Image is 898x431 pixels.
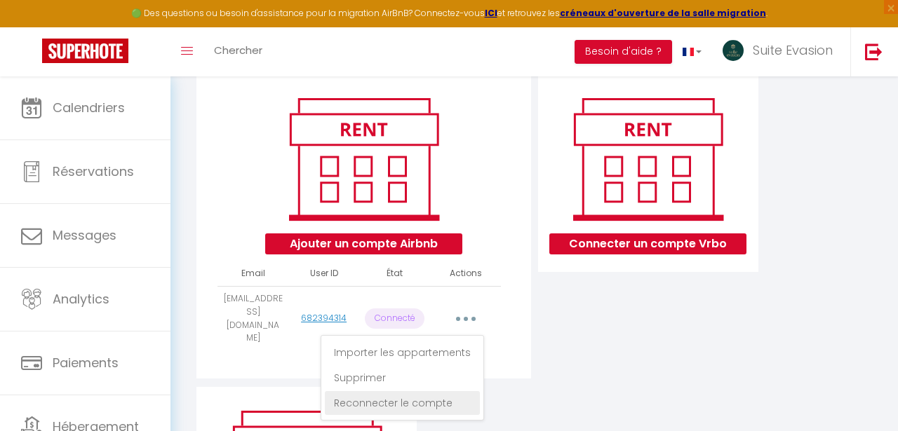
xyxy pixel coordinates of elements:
p: Connecté [365,308,424,329]
button: Ajouter un compte Airbnb [265,233,462,254]
a: ... Suite Evasion [712,27,850,76]
img: rent.png [558,92,737,226]
button: Besoin d'aide ? [575,40,672,64]
button: Connecter un compte Vrbo [549,233,746,254]
span: Suite Evasion [753,41,833,59]
a: créneaux d'ouverture de la salle migration [560,7,766,19]
img: ... [723,40,744,61]
a: Reconnecter le compte [325,391,480,415]
a: ICI [485,7,497,19]
th: User ID [288,261,359,286]
a: 682394314 [301,312,347,324]
th: Actions [430,261,501,286]
img: logout [865,43,883,60]
span: Analytics [53,290,109,308]
span: Chercher [214,43,262,57]
button: Ouvrir le widget de chat LiveChat [11,6,53,48]
span: Paiements [53,354,119,371]
a: Chercher [203,27,273,76]
span: Réservations [53,163,134,180]
td: [EMAIL_ADDRESS][DOMAIN_NAME] [217,286,288,350]
img: Super Booking [42,39,128,63]
img: rent.png [274,92,453,226]
span: Calendriers [53,99,125,116]
th: État [359,261,430,286]
th: Email [217,261,288,286]
a: Supprimer [325,366,480,390]
a: Importer les appartements [325,341,480,364]
span: Messages [53,226,116,244]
